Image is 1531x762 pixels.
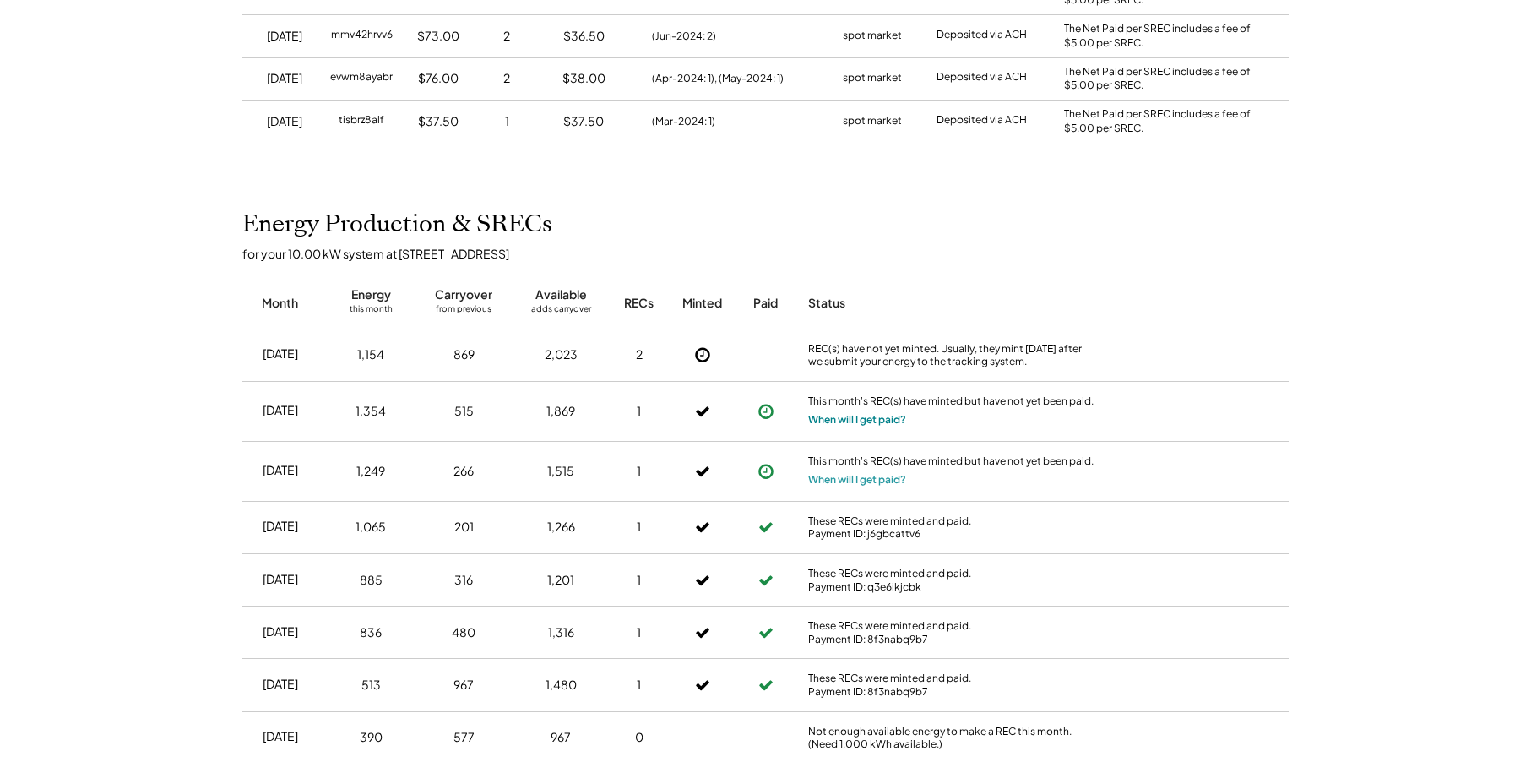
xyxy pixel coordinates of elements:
div: [DATE] [263,402,298,419]
div: This month's REC(s) have minted but have not yet been paid. [808,395,1095,411]
div: 577 [453,729,475,746]
div: 515 [454,403,474,420]
div: Status [808,295,1095,312]
div: 2 [636,346,643,363]
div: $37.50 [418,113,459,130]
button: Payment approved, but not yet initiated. [753,399,779,424]
div: 1,480 [546,677,577,694]
div: $76.00 [418,70,459,87]
div: [DATE] [263,518,298,535]
button: When will I get paid? [808,411,906,428]
div: this month [350,303,393,320]
div: adds carryover [531,303,591,320]
div: These RECs were minted and paid. Payment ID: 8f3nabq9b7 [808,672,1095,698]
div: [DATE] [263,676,298,693]
div: Carryover [435,286,492,303]
div: 480 [452,624,475,641]
div: 1,065 [356,519,386,536]
div: Not enough available energy to make a REC this month. (Need 1,000 kWh available.) [808,725,1095,751]
button: Not Yet Minted [690,342,715,367]
div: REC(s) have not yet minted. Usually, they mint [DATE] after we submit your energy to the tracking... [808,342,1095,368]
div: 513 [361,677,381,694]
div: 869 [453,346,475,363]
div: 201 [454,519,474,536]
div: $37.50 [563,113,604,130]
div: 266 [453,463,474,480]
div: The Net Paid per SREC includes a fee of $5.00 per SREC. [1064,65,1258,94]
div: 1 [637,519,641,536]
div: The Net Paid per SREC includes a fee of $5.00 per SREC. [1064,22,1258,51]
div: These RECs were minted and paid. Payment ID: q3e6ikjcbk [808,567,1095,593]
div: Available [535,286,587,303]
div: The Net Paid per SREC includes a fee of $5.00 per SREC. [1064,107,1258,136]
div: Minted [682,295,722,312]
div: [DATE] [263,623,298,640]
div: 1 [637,572,641,589]
div: 1,354 [356,403,386,420]
div: Deposited via ACH [937,70,1027,87]
div: from previous [436,303,491,320]
div: 2 [503,70,510,87]
div: tisbrz8alf [339,113,384,130]
div: 390 [360,729,383,746]
button: When will I get paid? [808,471,906,488]
div: Paid [753,295,778,312]
div: 1 [637,403,641,420]
div: 1 [637,463,641,480]
div: spot market [843,28,902,45]
div: (Apr-2024: 1), (May-2024: 1) [652,71,784,86]
div: spot market [843,113,902,130]
div: Deposited via ACH [937,28,1027,45]
div: Month [262,295,298,312]
div: 0 [635,729,643,746]
div: 1 [637,624,641,641]
div: 1 [637,677,641,694]
div: $38.00 [562,70,605,87]
div: These RECs were minted and paid. Payment ID: 8f3nabq9b7 [808,619,1095,645]
button: Payment approved, but not yet initiated. [753,459,779,484]
div: RECs [624,295,654,312]
div: 2 [503,28,510,45]
div: These RECs were minted and paid. Payment ID: j6gbcattv6 [808,514,1095,541]
div: [DATE] [263,571,298,588]
div: [DATE] [267,113,302,130]
div: for your 10.00 kW system at [STREET_ADDRESS] [242,246,1306,261]
div: Energy [351,286,391,303]
div: 1 [505,113,509,130]
div: mmv42hrvv6 [331,28,393,45]
div: Deposited via ACH [937,113,1027,130]
div: 836 [360,624,382,641]
div: 1,249 [356,463,385,480]
div: (Jun-2024: 2) [652,29,716,44]
div: 967 [551,729,571,746]
div: spot market [843,70,902,87]
div: [DATE] [267,28,302,45]
div: $36.50 [563,28,605,45]
div: $73.00 [417,28,459,45]
div: evwm8ayabr [330,70,393,87]
div: This month's REC(s) have minted but have not yet been paid. [808,454,1095,471]
div: 1,515 [547,463,574,480]
div: (Mar-2024: 1) [652,114,715,129]
div: 1,869 [546,403,575,420]
div: 1,154 [357,346,384,363]
div: 967 [453,677,474,694]
div: [DATE] [267,70,302,87]
div: 316 [454,572,473,589]
div: [DATE] [263,346,298,362]
h2: Energy Production & SRECs [242,210,552,239]
div: [DATE] [263,728,298,745]
div: 1,201 [547,572,574,589]
div: 1,266 [547,519,575,536]
div: [DATE] [263,462,298,479]
div: 2,023 [545,346,578,363]
div: 885 [360,572,383,589]
div: 1,316 [548,624,574,641]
